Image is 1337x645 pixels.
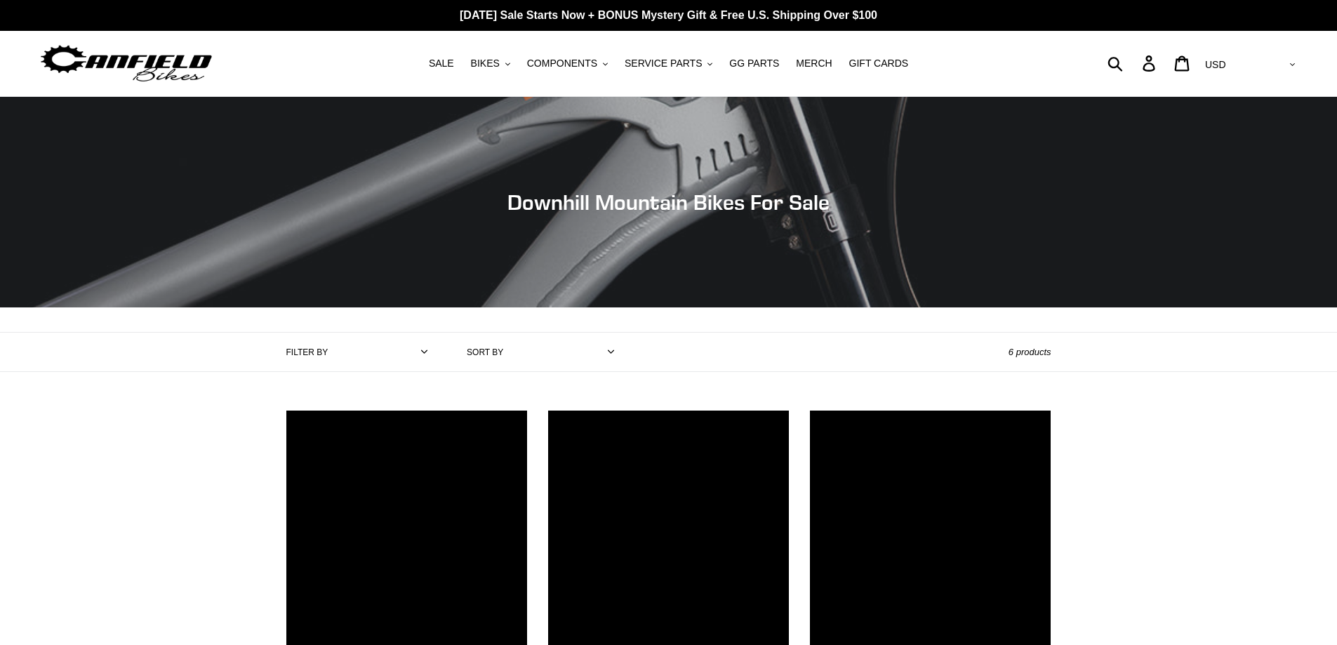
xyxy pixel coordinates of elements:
[842,54,916,73] a: GIFT CARDS
[625,58,702,69] span: SERVICE PARTS
[422,54,461,73] a: SALE
[789,54,839,73] a: MERCH
[849,58,909,69] span: GIFT CARDS
[429,58,454,69] span: SALE
[527,58,597,69] span: COMPONENTS
[729,58,779,69] span: GG PARTS
[1009,347,1051,357] span: 6 products
[618,54,719,73] button: SERVICE PARTS
[796,58,832,69] span: MERCH
[471,58,500,69] span: BIKES
[507,189,830,215] span: Downhill Mountain Bikes For Sale
[1115,48,1151,79] input: Search
[464,54,517,73] button: BIKES
[520,54,615,73] button: COMPONENTS
[467,346,503,359] label: Sort by
[722,54,786,73] a: GG PARTS
[286,346,328,359] label: Filter by
[39,41,214,86] img: Canfield Bikes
